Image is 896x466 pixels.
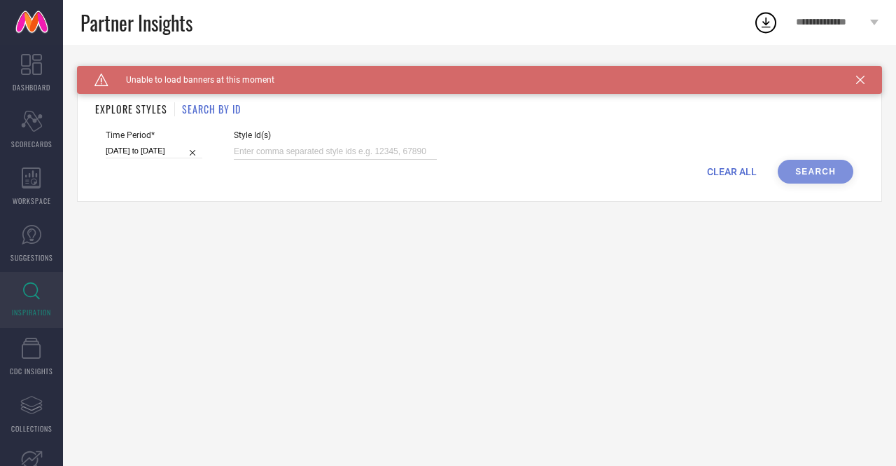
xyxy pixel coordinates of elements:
span: SUGGESTIONS [10,252,53,263]
div: Open download list [753,10,778,35]
span: DASHBOARD [13,82,50,92]
span: Time Period* [106,130,202,140]
div: Back TO Dashboard [77,66,882,76]
h1: SEARCH BY ID [182,102,241,116]
span: Style Id(s) [234,130,437,140]
span: CDC INSIGHTS [10,366,53,376]
input: Select time period [106,144,202,158]
span: SCORECARDS [11,139,52,149]
h1: EXPLORE STYLES [95,102,167,116]
span: Partner Insights [80,8,192,37]
input: Enter comma separated style ids e.g. 12345, 67890 [234,144,437,160]
span: COLLECTIONS [11,423,52,434]
span: CLEAR ALL [707,166,757,177]
span: WORKSPACE [13,196,51,206]
span: Unable to load banners at this moment [108,75,274,85]
span: INSPIRATION [12,307,51,317]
